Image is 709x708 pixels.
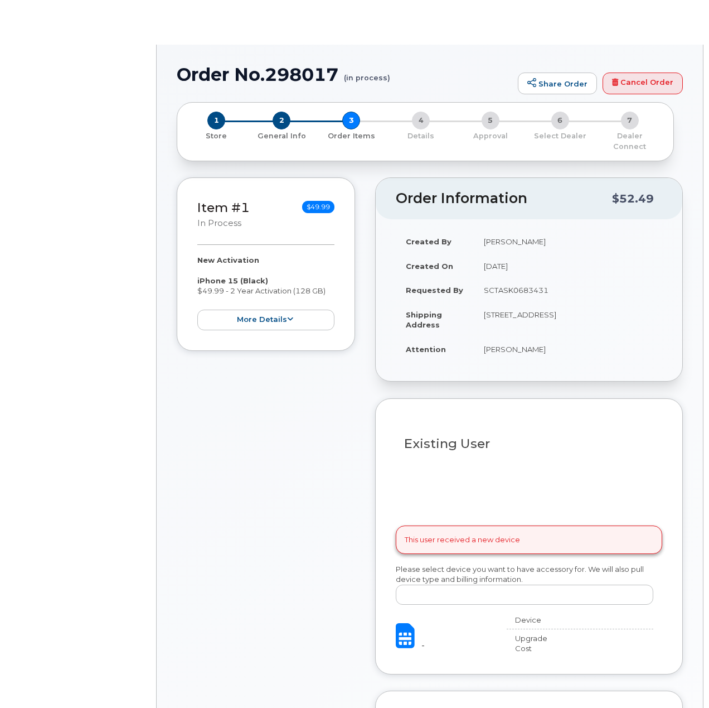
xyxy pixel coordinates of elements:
span: 2 [273,112,290,129]
strong: Shipping Address [406,310,442,330]
strong: Created On [406,262,453,271]
div: This user received a new device [396,526,662,554]
a: 2 General Info [247,129,317,141]
td: [PERSON_NAME] [474,229,662,254]
strong: iPhone 15 (Black) [197,276,268,285]
td: [STREET_ADDRESS] [474,302,662,337]
h3: Existing User [404,437,654,451]
div: Please select device you want to have accessory for. We will also pull device type and billing in... [396,564,662,605]
strong: Requested By [406,286,463,295]
div: $52.49 [612,188,654,209]
strong: Created By [406,237,451,246]
td: [PERSON_NAME] [474,337,662,362]
span: $49.99 [302,201,334,213]
strong: New Activation [197,256,259,264]
td: SCTASK0683431 [474,278,662,302]
span: 1 [207,112,225,129]
h2: Order Information [396,191,612,206]
div: Upgrade Cost [507,633,568,654]
div: Device [507,615,568,625]
td: [DATE] [474,254,662,278]
strong: Attention [406,345,446,354]
p: General Info [251,131,312,141]
a: 1 Store [186,129,247,141]
a: Cancel Order [603,73,683,95]
button: more details [197,310,334,330]
div: - [421,640,489,651]
a: Share Order [518,73,597,95]
p: Store [191,131,242,141]
h1: Order No.298017 [177,65,512,84]
a: Item #1 [197,200,250,215]
div: $49.99 - 2 Year Activation (128 GB) [197,255,334,330]
small: (in process) [344,65,390,82]
small: in process [197,218,241,228]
